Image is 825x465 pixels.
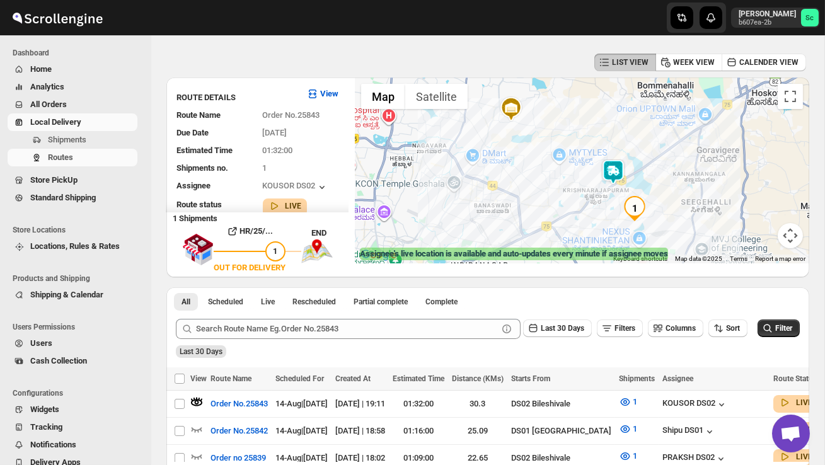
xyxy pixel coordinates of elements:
button: KOUSOR DS02 [263,181,328,193]
span: Scheduled [208,297,243,307]
span: Sort [726,324,740,333]
div: END [311,227,349,239]
button: Show street map [361,84,405,109]
span: Last 30 Days [541,324,584,333]
div: OUT FOR DELIVERY [214,261,286,274]
span: 1 [274,246,278,256]
span: 14-Aug | [DATE] [275,453,328,462]
button: Toggle fullscreen view [778,84,803,109]
button: PRAKSH DS02 [662,452,727,465]
span: Route Name [176,110,221,120]
span: WEEK VIEW [673,57,715,67]
span: Columns [666,324,696,333]
button: KOUSOR DS02 [662,398,728,411]
button: HR/25/... [214,221,286,241]
span: Order No.25842 [211,425,268,437]
button: Analytics [8,78,137,96]
span: Shipments [48,135,86,144]
button: Map camera controls [778,223,803,248]
label: Assignee's live location is available and auto-updates every minute if assignee moves [360,248,668,260]
span: Order No.25843 [211,398,268,410]
button: View [299,84,346,104]
span: Assignee [662,374,693,383]
span: Route status [176,200,222,209]
button: WEEK VIEW [655,54,722,71]
button: Tracking [8,418,137,436]
button: All Orders [8,96,137,113]
button: Last 30 Days [523,319,592,337]
span: Dashboard [13,48,142,58]
span: Order No.25843 [263,110,320,120]
button: LIVE [268,200,302,212]
div: [DATE] | 19:11 [335,398,385,410]
img: trip_end.png [301,239,333,263]
b: HR/25/... [240,226,274,236]
button: Order No.25842 [203,421,275,441]
div: 22.65 [452,452,504,464]
button: Cash Collection [8,352,137,370]
span: Assignee [176,181,211,190]
span: Rescheduled [292,297,336,307]
span: Users Permissions [13,322,142,332]
span: Configurations [13,388,142,398]
div: DS02 Bileshivale [511,452,611,464]
b: View [320,89,338,98]
div: 25.09 [452,425,504,437]
span: Store Locations [13,225,142,235]
div: 1 [622,196,647,221]
h3: ROUTE DETAILS [176,91,296,104]
a: Terms [730,255,747,262]
span: Users [30,338,52,348]
button: Home [8,60,137,78]
span: All Orders [30,100,67,109]
span: Starts From [511,374,550,383]
b: LIVE [286,202,302,210]
span: Complete [425,297,458,307]
span: 14-Aug | [DATE] [275,399,328,408]
span: Shipments [619,374,655,383]
span: Last 30 Days [180,347,222,356]
div: DS01 [GEOGRAPHIC_DATA] [511,425,611,437]
button: Shipments [8,131,137,149]
span: 1 [263,163,267,173]
span: 1 [633,424,637,433]
b: LIVE [796,398,812,407]
a: Open chat [772,415,810,452]
span: Locations, Rules & Rates [30,241,120,251]
button: Users [8,335,137,352]
span: Store PickUp [30,175,78,185]
span: Routes [48,152,73,162]
button: Filter [758,319,800,337]
span: Due Date [176,128,209,137]
span: Shipments no. [176,163,228,173]
button: 1 [611,419,645,439]
p: b607ea-2b [739,19,796,26]
button: Routes [8,149,137,166]
a: Report a map error [755,255,805,262]
div: 01:09:00 [393,452,444,464]
span: Cash Collection [30,356,87,365]
div: [DATE] | 18:02 [335,452,385,464]
text: Sc [806,14,814,22]
img: shop.svg [182,225,214,274]
span: 1 [633,397,637,406]
span: Filter [775,324,792,333]
span: Home [30,64,52,74]
span: 1 [633,451,637,461]
button: User menu [731,8,820,28]
button: LIST VIEW [594,54,656,71]
div: Shipu DS01 [662,425,716,438]
button: Filters [597,319,643,337]
span: Tracking [30,422,62,432]
button: Order No.25843 [203,394,275,414]
span: Shipping & Calendar [30,290,103,299]
div: 01:32:00 [393,398,444,410]
input: Search Route Name Eg.Order No.25843 [196,319,498,339]
button: Widgets [8,401,137,418]
span: Partial complete [354,297,408,307]
span: [DATE] [263,128,287,137]
span: Live [261,297,275,307]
